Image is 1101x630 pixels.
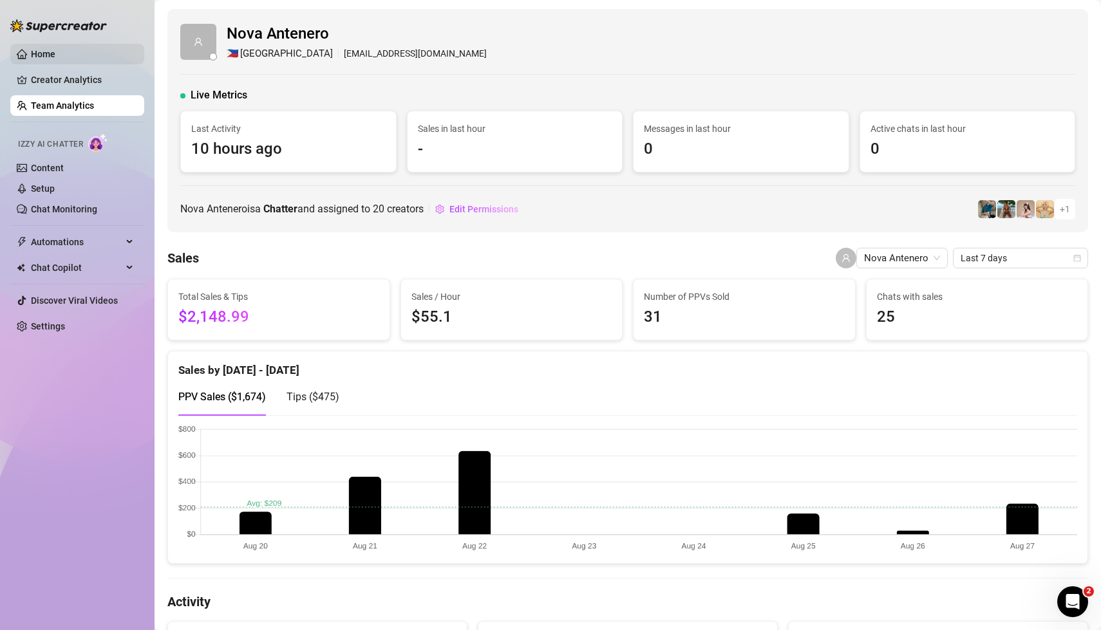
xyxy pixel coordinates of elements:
span: 2 [1084,586,1094,597]
a: Discover Viral Videos [31,295,118,306]
span: Messages in last hour [644,122,838,136]
span: Last 7 days [961,248,1080,268]
span: $55.1 [411,305,612,329]
span: 31 [644,305,845,329]
img: anaxmei [1017,200,1035,218]
span: Nova Antenero [227,22,487,46]
span: [GEOGRAPHIC_DATA] [240,46,333,62]
a: Chat Monitoring [31,204,97,214]
a: Creator Analytics [31,69,134,90]
span: - [418,137,612,162]
span: Number of PPVs Sold [644,290,845,304]
span: 0 [644,137,838,162]
span: Automations [31,232,122,252]
a: Home [31,49,55,59]
a: Setup [31,183,55,194]
h4: Sales [167,249,199,267]
span: 25 [877,305,1078,329]
a: Team Analytics [31,100,94,111]
span: 🇵🇭 [227,46,239,62]
span: Chat Copilot [31,257,122,278]
span: $2,148.99 [178,305,379,329]
img: Chat Copilot [17,263,25,272]
iframe: Intercom live chat [1057,586,1088,617]
span: setting [435,205,444,214]
span: Nova Antenero [864,248,940,268]
span: user [842,254,851,263]
span: Last Activity [191,122,386,136]
span: + 1 [1060,202,1070,216]
b: Chatter [263,203,297,215]
img: Eavnc [978,200,996,218]
span: Edit Permissions [449,204,518,214]
h4: Activity [167,593,1088,611]
img: logo-BBDzfeDw.svg [10,19,107,32]
span: Sales / Hour [411,290,612,304]
a: Settings [31,321,65,331]
span: Izzy AI Chatter [18,138,83,151]
span: 10 hours ago [191,137,386,162]
span: thunderbolt [17,237,27,247]
img: Actually.Maria [1036,200,1054,218]
span: Nova Antenero is a and assigned to creators [180,201,424,217]
div: Sales by [DATE] - [DATE] [178,351,1077,379]
a: Content [31,163,64,173]
div: [EMAIL_ADDRESS][DOMAIN_NAME] [227,46,487,62]
img: AI Chatter [88,133,108,152]
span: calendar [1073,254,1081,262]
button: Edit Permissions [435,199,519,219]
span: Chats with sales [877,290,1078,304]
span: Live Metrics [191,88,247,103]
span: 20 [373,203,384,215]
span: PPV Sales ( $1,674 ) [178,391,266,403]
span: Sales in last hour [418,122,612,136]
img: Libby [997,200,1015,218]
span: 0 [870,137,1065,162]
span: Tips ( $475 ) [287,391,339,403]
span: user [194,37,203,46]
span: Active chats in last hour [870,122,1065,136]
span: Total Sales & Tips [178,290,379,304]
